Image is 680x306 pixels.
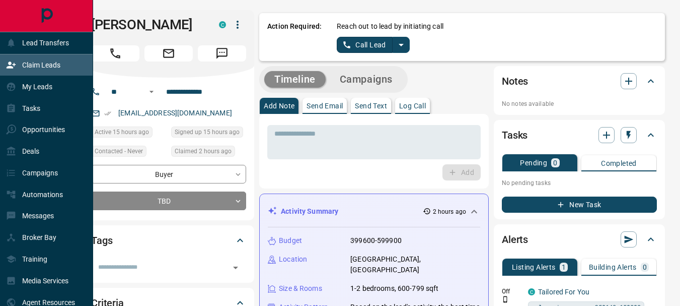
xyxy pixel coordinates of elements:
div: split button [337,37,410,53]
h2: Tags [91,232,112,249]
p: 1-2 bedrooms, 600-799 sqft [350,283,438,294]
p: Log Call [399,102,426,109]
p: 2 hours ago [433,207,466,216]
div: TBD [91,192,246,210]
button: Timeline [264,71,326,88]
p: Completed [601,160,637,167]
p: [GEOGRAPHIC_DATA], [GEOGRAPHIC_DATA] [350,254,480,275]
div: Thu Aug 14 2025 [171,146,246,160]
p: No pending tasks [502,175,657,191]
p: Budget [279,235,302,246]
p: Building Alerts [589,264,637,271]
div: condos.ca [219,21,226,28]
p: Size & Rooms [279,283,322,294]
span: Contacted - Never [95,146,143,156]
div: condos.ca [528,288,535,295]
span: Claimed 2 hours ago [175,146,232,156]
h2: Alerts [502,231,528,248]
span: Call [91,45,139,62]
p: 399600-599900 [350,235,402,246]
p: 0 [643,264,647,271]
h2: Tasks [502,127,527,143]
div: Notes [502,69,657,93]
span: Signed up 15 hours ago [175,127,240,137]
svg: Push Notification Only [502,296,509,303]
p: Pending [520,159,547,166]
span: Active 15 hours ago [95,127,149,137]
p: Off [502,287,522,296]
p: Location [279,254,307,265]
button: Campaigns [330,71,403,88]
a: [EMAIL_ADDRESS][DOMAIN_NAME] [118,109,232,117]
p: Activity Summary [281,206,338,217]
p: 0 [553,159,557,166]
div: Activity Summary2 hours ago [268,202,480,221]
p: Listing Alerts [512,264,556,271]
button: Open [145,86,158,98]
div: Buyer [91,165,246,183]
span: Message [198,45,246,62]
h1: [PERSON_NAME] [91,17,204,33]
p: No notes available [502,99,657,108]
button: Open [229,261,243,275]
div: Tasks [502,123,657,147]
p: Send Email [307,102,343,109]
p: Action Required: [267,21,322,53]
a: Tailored For You [538,288,589,296]
p: Send Text [355,102,387,109]
p: Reach out to lead by initiating call [337,21,443,32]
div: Alerts [502,227,657,252]
p: Add Note [264,102,294,109]
button: New Task [502,197,657,213]
svg: Email Verified [104,110,111,117]
div: Wed Aug 13 2025 [91,127,166,141]
span: Email [144,45,193,62]
h2: Notes [502,73,528,89]
div: Tags [91,228,246,253]
button: Call Lead [337,37,393,53]
div: Wed Aug 13 2025 [171,127,246,141]
p: 1 [562,264,566,271]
